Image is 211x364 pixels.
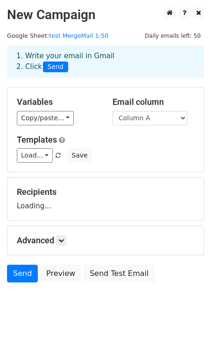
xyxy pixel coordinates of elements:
[17,97,98,107] h5: Variables
[49,32,108,39] a: test MergeMail 1-50
[67,148,91,163] button: Save
[7,32,108,39] small: Google Sheet:
[7,7,204,23] h2: New Campaign
[84,265,155,282] a: Send Test Email
[141,31,204,41] span: Daily emails left: 50
[7,265,38,282] a: Send
[17,235,194,246] h5: Advanced
[17,148,53,163] a: Load...
[17,187,194,211] div: Loading...
[9,51,202,72] div: 1. Write your email in Gmail 2. Click
[113,97,194,107] h5: Email column
[40,265,81,282] a: Preview
[17,187,194,197] h5: Recipients
[141,32,204,39] a: Daily emails left: 50
[17,111,74,125] a: Copy/paste...
[17,135,57,144] a: Templates
[43,62,68,73] span: Send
